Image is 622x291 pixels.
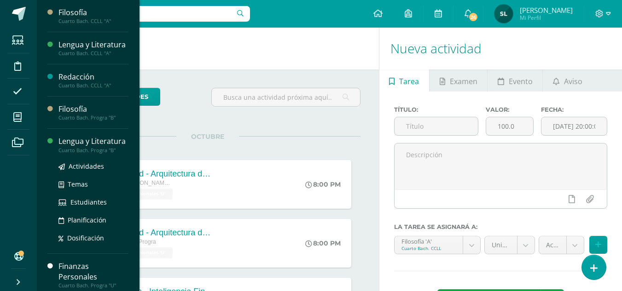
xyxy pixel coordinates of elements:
[68,216,106,224] span: Planificación
[468,12,478,22] span: 26
[58,197,128,207] a: Estudiantes
[394,106,479,113] label: Título:
[58,261,128,282] div: Finanzas Personales
[69,162,104,171] span: Actividades
[58,282,128,289] div: Cuarto Bach. Progra "U"
[485,236,535,254] a: Unidad 4
[394,223,607,230] label: La tarea se asignará a:
[430,69,487,91] a: Examen
[390,28,611,69] h1: Nueva actividad
[58,72,128,82] div: Redacción
[58,179,128,189] a: Temas
[399,70,419,92] span: Tarea
[58,136,128,147] div: Lengua y Literatura
[450,70,477,92] span: Examen
[492,236,510,254] span: Unidad 4
[58,72,128,89] a: RedacciónCuarto Bach. CCLL "A"
[305,180,341,188] div: 8:00 PM
[58,7,128,24] a: FilosofíaCuarto Bach. CCLL "A"
[486,117,533,135] input: Puntos máximos
[546,236,559,254] span: Actitudinal (10.0pts)
[379,69,429,91] a: Tarea
[58,40,128,50] div: Lengua y Literatura
[58,161,128,171] a: Actividades
[58,50,128,57] div: Cuarto Bach. CCLL "A"
[494,5,513,23] img: 77d0099799e9eceb63e6129de23b17bd.png
[58,7,128,18] div: Filosofía
[488,69,542,91] a: Evento
[68,180,88,188] span: Temas
[48,28,368,69] h1: Actividades
[43,6,250,22] input: Busca un usuario...
[564,70,582,92] span: Aviso
[520,6,573,15] span: [PERSON_NAME]
[176,132,239,141] span: OCTUBRE
[67,234,104,242] span: Dosificación
[58,104,128,114] div: Filosofía
[58,82,128,89] div: Cuarto Bach. CCLL "A"
[58,261,128,289] a: Finanzas PersonalesCuarto Bach. Progra "U"
[58,215,128,225] a: Planificación
[395,236,480,254] a: Filosofía 'A'Cuarto Bach. CCLL
[539,236,584,254] a: Actitudinal (10.0pts)
[58,40,128,57] a: Lengua y LiteraturaCuarto Bach. CCLL "A"
[541,106,607,113] label: Fecha:
[541,117,607,135] input: Fecha de entrega
[103,169,214,179] div: Mentalidad - Arquitectura de Mi Destino
[58,136,128,153] a: Lengua y LiteraturaCuarto Bach. Progra "B"
[58,104,128,121] a: FilosofíaCuarto Bach. Progra "B"
[70,198,107,206] span: Estudiantes
[58,147,128,154] div: Cuarto Bach. Progra "B"
[58,18,128,24] div: Cuarto Bach. CCLL "A"
[305,239,341,247] div: 8:00 PM
[212,88,360,106] input: Busca una actividad próxima aquí...
[401,236,456,245] div: Filosofía 'A'
[103,228,214,238] div: Mentalidad - Arquitectura de Mi Destino
[58,114,128,121] div: Cuarto Bach. Progra "B"
[509,70,533,92] span: Evento
[520,14,573,22] span: Mi Perfil
[395,117,478,135] input: Título
[58,233,128,243] a: Dosificación
[543,69,592,91] a: Aviso
[401,245,456,251] div: Cuarto Bach. CCLL
[486,106,534,113] label: Valor:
